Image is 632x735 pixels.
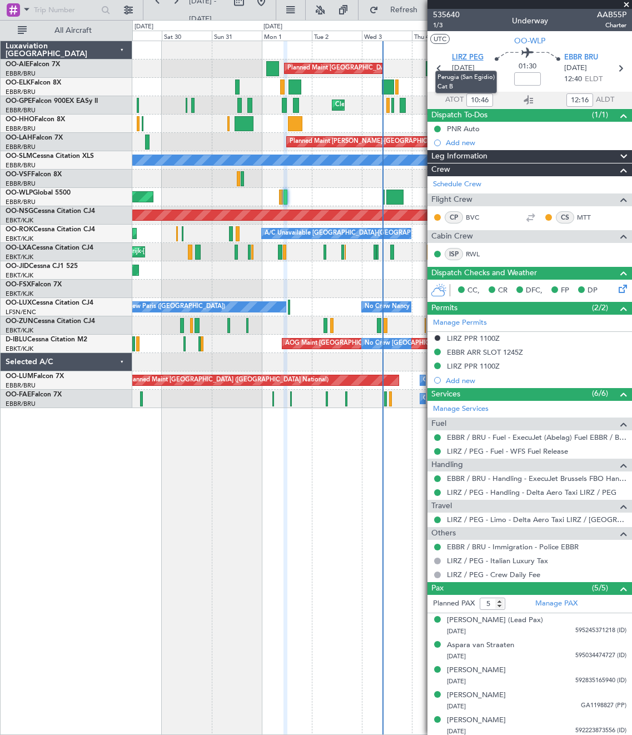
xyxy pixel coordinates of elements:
[6,216,33,225] a: EBKT/KJK
[467,285,480,296] span: CC,
[6,143,36,151] a: EBBR/BRU
[556,211,574,224] div: CS
[115,299,225,315] div: No Crew Paris ([GEOGRAPHIC_DATA])
[447,347,523,357] div: EBBR ARR SLOT 1245Z
[585,74,603,85] span: ELDT
[447,361,500,371] div: LIRZ PPR 1100Z
[6,171,62,178] a: OO-VSFFalcon 8X
[6,190,71,196] a: OO-WLPGlobal 5500
[6,391,62,398] a: OO-FAEFalcon 7X
[519,61,536,72] span: 01:30
[6,161,36,170] a: EBBR/BRU
[447,474,626,483] a: EBBR / BRU - Handling - ExecuJet Brussels FBO Handling Abelag
[592,302,608,314] span: (2/2)
[6,69,36,78] a: EBBR/BRU
[6,198,36,206] a: EBBR/BRU
[447,488,616,497] a: LIRZ / PEG - Handling - Delta Aero Taxi LIRZ / PEG
[452,52,484,63] span: LIRZ PEG
[423,372,499,389] div: Owner Melsbroek Air Base
[433,404,489,415] a: Manage Services
[535,598,578,609] a: Manage PAX
[6,88,36,96] a: EBBR/BRU
[575,626,626,635] span: 595245371218 (ID)
[6,245,93,251] a: OO-LXACessna Citation CJ4
[433,598,475,609] label: Planned PAX
[6,336,87,343] a: D-IBLUCessna Citation M2
[581,701,626,711] span: GA1198827 (PP)
[466,249,491,259] a: RWL
[412,31,462,41] div: Thu 4
[6,61,60,68] a: OO-AIEFalcon 7X
[577,212,602,222] a: MTT
[431,527,456,540] span: Others
[433,21,460,30] span: 1/3
[592,582,608,594] span: (5/5)
[564,63,587,74] span: [DATE]
[592,388,608,399] span: (6/6)
[447,446,568,456] a: LIRZ / PEG - Fuel - WFS Fuel Release
[430,34,450,44] button: UTC
[431,163,450,176] span: Crew
[6,98,32,105] span: OO-GPE
[6,98,98,105] a: OO-GPEFalcon 900EX EASy II
[447,627,466,635] span: [DATE]
[290,133,618,150] div: Planned Maint [PERSON_NAME]-[GEOGRAPHIC_DATA][PERSON_NAME] ([GEOGRAPHIC_DATA][PERSON_NAME])
[596,95,614,106] span: ALDT
[6,180,36,188] a: EBBR/BRU
[431,109,487,122] span: Dispatch To-Dos
[6,61,29,68] span: OO-AIE
[381,6,427,14] span: Refresh
[6,80,31,86] span: OO-ELK
[6,106,36,115] a: EBBR/BRU
[6,116,65,123] a: OO-HHOFalcon 8X
[6,373,64,380] a: OO-LUMFalcon 7X
[466,212,491,222] a: BVC
[6,391,31,398] span: OO-FAE
[312,31,362,41] div: Tue 2
[431,418,446,430] span: Fuel
[12,22,121,39] button: All Aircraft
[6,190,33,196] span: OO-WLP
[6,135,32,141] span: OO-LAH
[6,300,93,306] a: OO-LUXCessna Citation CJ4
[447,334,500,343] div: LIRZ PPR 1100Z
[6,381,36,390] a: EBBR/BRU
[564,52,598,63] span: EBBR BRU
[6,171,31,178] span: OO-VSF
[514,35,545,47] span: OO-WLP
[6,263,78,270] a: OO-JIDCessna CJ1 525
[6,345,33,353] a: EBKT/KJK
[285,335,478,352] div: AOG Maint [GEOGRAPHIC_DATA] ([GEOGRAPHIC_DATA] National)
[588,285,598,296] span: DP
[6,290,33,298] a: EBKT/KJK
[447,515,626,524] a: LIRZ / PEG - Limo - Delta Aero Taxi LIRZ / [GEOGRAPHIC_DATA]
[433,317,487,329] a: Manage Permits
[435,71,497,93] div: Perugia (San Egidio) Cat B
[6,253,33,261] a: EBKT/KJK
[447,615,543,626] div: [PERSON_NAME] (Lead Pax)
[597,9,626,21] span: AAB55P
[6,263,29,270] span: OO-JID
[447,124,480,133] div: PNR Auto
[6,226,33,233] span: OO-ROK
[431,150,487,163] span: Leg Information
[597,21,626,30] span: Charter
[6,153,94,160] a: OO-SLMCessna Citation XLS
[498,285,507,296] span: CR
[335,97,521,113] div: Cleaning [GEOGRAPHIC_DATA] ([GEOGRAPHIC_DATA] National)
[431,302,457,315] span: Permits
[362,31,412,41] div: Wed 3
[447,570,540,579] a: LIRZ / PEG - Crew Daily Fee
[447,542,579,552] a: EBBR / BRU - Immigration - Police EBBR
[447,665,506,676] div: [PERSON_NAME]
[6,125,36,133] a: EBBR/BRU
[212,31,262,41] div: Sun 31
[6,208,95,215] a: OO-NSGCessna Citation CJ4
[431,230,473,243] span: Cabin Crew
[423,390,499,407] div: Owner Melsbroek Air Base
[447,702,466,711] span: [DATE]
[127,372,329,389] div: Planned Maint [GEOGRAPHIC_DATA] ([GEOGRAPHIC_DATA] National)
[6,281,31,288] span: OO-FSX
[447,677,466,686] span: [DATE]
[365,299,431,315] div: No Crew Nancy (Essey)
